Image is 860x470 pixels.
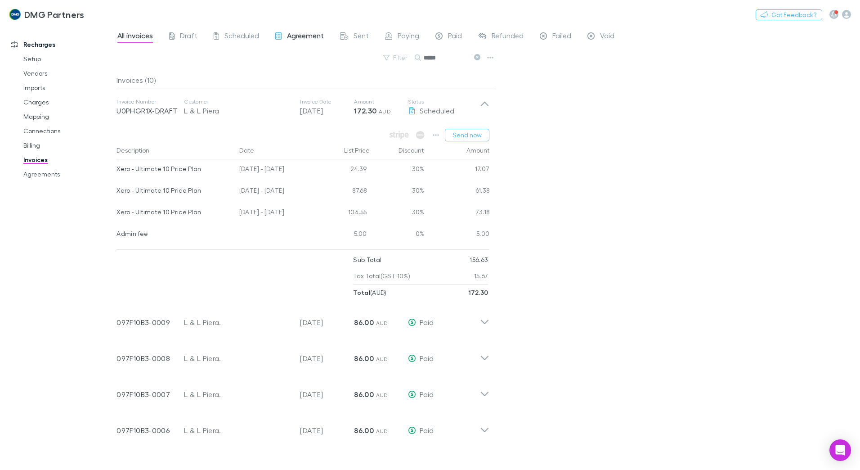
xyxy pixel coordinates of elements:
[420,426,434,434] span: Paid
[398,31,419,43] span: Paying
[353,289,370,296] strong: Total
[184,389,291,400] div: L & L Piera.
[300,425,354,436] p: [DATE]
[300,353,354,364] p: [DATE]
[14,109,121,124] a: Mapping
[300,105,354,116] p: [DATE]
[445,129,489,141] button: Send now
[116,105,184,116] p: U0PHGR1X-DRAFT
[287,31,324,43] span: Agreement
[117,31,153,43] span: All invoices
[470,252,488,268] p: 156.63
[184,425,291,436] div: L & L Piera.
[109,409,497,445] div: 097F10B3-0006L & L Piera.[DATE]86.00 AUDPaid
[354,106,376,115] strong: 172.30
[236,203,317,224] div: [DATE] - [DATE]
[14,81,121,95] a: Imports
[425,203,490,224] div: 73.18
[317,159,371,181] div: 24.39
[448,31,462,43] span: Paid
[14,138,121,153] a: Billing
[354,390,374,399] strong: 86.00
[354,354,374,363] strong: 86.00
[180,31,197,43] span: Draft
[353,268,410,284] p: Tax Total (GST 10%)
[371,159,425,181] div: 30%
[14,95,121,109] a: Charges
[184,353,291,364] div: L & L Piera.
[376,320,388,326] span: AUD
[116,159,232,178] div: Xero - Ultimate 10 Price Plan
[353,285,386,301] p: ( AUD )
[317,224,371,246] div: 5.00
[116,353,184,364] p: 097F10B3-0008
[317,181,371,203] div: 87.68
[376,428,388,434] span: AUD
[492,31,524,43] span: Refunded
[14,66,121,81] a: Vendors
[420,354,434,362] span: Paid
[4,4,90,25] a: DMG Partners
[14,167,121,181] a: Agreements
[408,98,480,105] p: Status
[184,98,291,105] p: Customer
[14,124,121,138] a: Connections
[236,159,317,181] div: [DATE] - [DATE]
[109,373,497,409] div: 097F10B3-0007L & L Piera.[DATE]86.00 AUDPaid
[300,317,354,328] p: [DATE]
[184,317,291,328] div: L & L Piera.
[354,318,374,327] strong: 86.00
[116,224,232,243] div: Admin fee
[224,31,259,43] span: Scheduled
[414,129,427,141] span: Available when invoice is finalised
[552,31,571,43] span: Failed
[116,98,184,105] p: Invoice Number
[425,224,490,246] div: 5.00
[420,318,434,326] span: Paid
[376,356,388,362] span: AUD
[474,268,488,284] p: 15.67
[317,203,371,224] div: 104.55
[116,425,184,436] p: 097F10B3-0006
[116,181,232,200] div: Xero - Ultimate 10 Price Plan
[109,337,497,373] div: 097F10B3-0008L & L Piera.[DATE]86.00 AUDPaid
[468,289,488,296] strong: 172.30
[9,9,21,20] img: DMG Partners's Logo
[2,37,121,52] a: Recharges
[425,159,490,181] div: 17.07
[236,181,317,203] div: [DATE] - [DATE]
[354,98,408,105] p: Amount
[756,9,822,20] button: Got Feedback?
[109,301,497,337] div: 097F10B3-0009L & L Piera.[DATE]86.00 AUDPaid
[354,31,369,43] span: Sent
[600,31,614,43] span: Void
[387,129,411,141] span: Available when invoice is finalised
[24,9,85,20] h3: DMG Partners
[14,52,121,66] a: Setup
[14,153,121,167] a: Invoices
[425,181,490,203] div: 61.38
[371,224,425,246] div: 0%
[420,390,434,398] span: Paid
[376,392,388,398] span: AUD
[109,89,497,125] div: Invoice NumberU0PHGR1X-DRAFTCustomerL & L PieraInvoice Date[DATE]Amount172.30 AUDStatusScheduled
[354,426,374,435] strong: 86.00
[184,105,291,116] div: L & L Piera
[420,106,454,115] span: Scheduled
[371,203,425,224] div: 30%
[371,181,425,203] div: 30%
[379,108,391,115] span: AUD
[116,389,184,400] p: 097F10B3-0007
[379,52,413,63] button: Filter
[353,252,381,268] p: Sub Total
[116,317,184,328] p: 097F10B3-0009
[116,203,232,221] div: Xero - Ultimate 10 Price Plan
[300,98,354,105] p: Invoice Date
[300,389,354,400] p: [DATE]
[829,439,851,461] div: Open Intercom Messenger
